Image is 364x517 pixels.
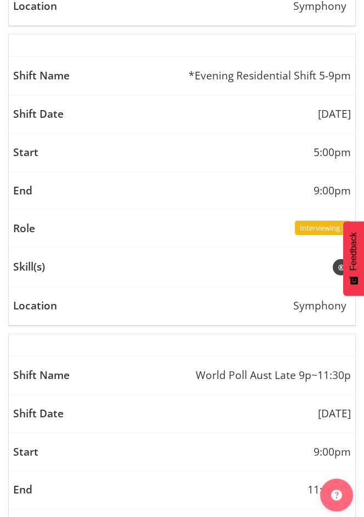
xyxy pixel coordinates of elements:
[349,232,359,271] span: Feedback
[9,172,355,210] td: 9:00pm
[9,95,355,134] td: [DATE]
[343,221,364,296] button: Feedback - Show survey
[9,287,355,325] td: Symphony
[331,490,342,501] img: help-xxl-2.png
[9,357,355,395] td: World Poll Aust Late 9p~11:30p
[9,471,355,509] td: 11:30pm
[9,57,355,95] td: *Evening Residential Shift 5-9pm
[300,223,345,233] span: Interviewing 3
[9,433,355,472] td: 9:00pm
[9,395,355,433] td: [DATE]
[9,134,355,172] td: 5:00pm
